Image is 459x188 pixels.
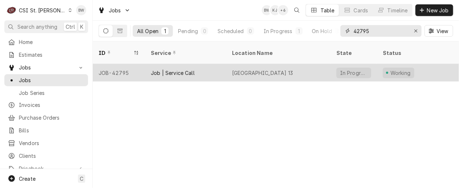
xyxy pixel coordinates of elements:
span: Estimates [19,51,84,59]
a: Bills [4,124,88,136]
span: Search anything [17,23,57,31]
div: Timeline [388,7,408,14]
div: C [7,5,17,15]
span: Ctrl [66,23,75,31]
div: In Progress [339,69,368,77]
button: Search anythingCtrlK [4,20,88,33]
div: Working [389,69,412,77]
span: Invoices [19,101,84,109]
a: Vendors [4,137,88,149]
div: JOB-42795 [93,64,145,81]
div: [GEOGRAPHIC_DATA] 13 [232,69,293,77]
span: Jobs [19,76,84,84]
div: State [336,49,371,57]
div: Brad Wicks's Avatar [76,5,86,15]
div: Scheduled [218,27,244,35]
span: K [80,23,83,31]
button: New Job [415,4,453,16]
a: Go to Jobs [4,61,88,73]
a: Go to Pricebook [4,163,88,175]
div: 0 [337,27,341,35]
span: Bills [19,127,84,134]
div: ID [99,49,132,57]
span: Home [19,38,84,46]
div: Pending [178,27,198,35]
div: In Progress [264,27,293,35]
div: Job | Service Call [151,69,195,77]
span: C [80,175,83,183]
a: Invoices [4,99,88,111]
a: Job Series [4,87,88,99]
button: Erase input [410,25,422,37]
div: KJ [270,5,280,15]
div: 0 [202,27,207,35]
span: Jobs [19,64,74,71]
div: Status [383,49,457,57]
div: 0 [248,27,253,35]
a: Purchase Orders [4,112,88,124]
div: + 6 [278,5,288,15]
a: Clients [4,150,88,162]
div: BW [76,5,86,15]
button: View [425,25,453,37]
div: CSI St. [PERSON_NAME] [19,7,66,14]
span: Purchase Orders [19,114,84,121]
span: Job Series [19,89,84,97]
span: New Job [426,7,450,14]
div: Table [321,7,335,14]
div: Brad Wicks's Avatar [262,5,272,15]
span: Create [19,176,36,182]
a: Jobs [4,74,88,86]
div: 1 [297,27,301,35]
div: On Hold [312,27,332,35]
span: Pricebook [19,165,74,172]
div: BW [262,5,272,15]
a: Estimates [4,49,88,61]
div: 1 [163,27,167,35]
div: Cards [354,7,368,14]
span: Jobs [109,7,121,14]
div: Service [151,49,219,57]
div: Ken Jiricek's Avatar [270,5,280,15]
div: Location Name [232,49,323,57]
span: Vendors [19,139,84,147]
span: Clients [19,152,84,160]
span: View [435,27,450,35]
div: CSI St. Louis's Avatar [7,5,17,15]
a: Go to Jobs [95,4,133,16]
button: Open search [291,4,303,16]
input: Keyword search [353,25,408,37]
div: All Open [137,27,158,35]
a: Home [4,36,88,48]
